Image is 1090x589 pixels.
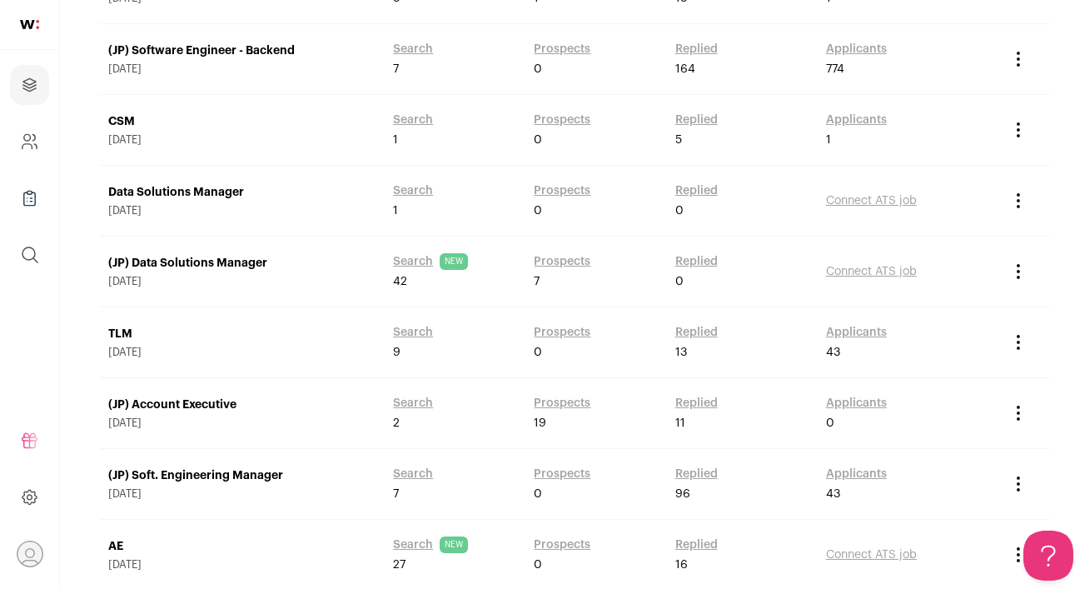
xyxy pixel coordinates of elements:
button: Project Actions [1008,403,1028,423]
img: wellfound-shorthand-0d5821cbd27db2630d0214b213865d53afaa358527fdda9d0ea32b1df1b89c2c.svg [20,20,39,29]
a: Search [393,395,433,412]
span: 16 [675,557,688,573]
a: Applicants [826,324,887,341]
a: Data Solutions Manager [108,184,376,201]
a: Prospects [535,395,591,412]
a: Applicants [826,395,887,412]
a: AE [108,538,376,555]
span: [DATE] [108,487,376,501]
span: 0 [826,415,834,432]
a: Prospects [535,41,591,57]
a: Search [393,537,433,553]
a: Replied [675,253,718,270]
button: Project Actions [1008,120,1028,140]
span: 164 [675,61,695,77]
a: Replied [675,324,718,341]
span: [DATE] [108,62,376,76]
a: Prospects [535,537,591,553]
span: 2 [393,415,400,432]
span: 0 [535,132,543,148]
a: Applicants [826,466,887,482]
a: Search [393,41,433,57]
span: 1 [393,202,398,219]
a: Projects [10,65,49,105]
a: Replied [675,537,718,553]
span: 0 [675,202,684,219]
a: (JP) Soft. Engineering Manager [108,467,376,484]
a: Company and ATS Settings [10,122,49,162]
a: CSM [108,113,376,130]
span: NEW [440,537,468,553]
a: Applicants [826,112,887,128]
a: Replied [675,112,718,128]
span: 13 [675,344,687,361]
span: 43 [826,344,840,361]
span: 27 [393,557,406,573]
a: Replied [675,466,718,482]
button: Project Actions [1008,49,1028,69]
a: Prospects [535,253,591,270]
a: Prospects [535,182,591,199]
iframe: Help Scout Beacon - Open [1023,531,1073,581]
span: 0 [535,61,543,77]
span: 19 [535,415,547,432]
a: (JP) Account Executive [108,397,376,413]
span: [DATE] [108,133,376,147]
a: Replied [675,182,718,199]
a: Company Lists [10,178,49,218]
span: 1 [826,132,831,148]
span: 0 [535,344,543,361]
span: 7 [393,61,399,77]
button: Open dropdown [17,541,43,567]
span: 7 [535,273,540,290]
a: Prospects [535,112,591,128]
button: Project Actions [1008,191,1028,211]
a: Search [393,112,433,128]
span: 0 [535,202,543,219]
a: Prospects [535,324,591,341]
a: Replied [675,41,718,57]
span: 774 [826,61,844,77]
span: 0 [675,273,684,290]
button: Project Actions [1008,332,1028,352]
span: [DATE] [108,204,376,217]
span: 9 [393,344,401,361]
span: [DATE] [108,417,376,430]
a: Search [393,182,433,199]
a: (JP) Data Solutions Manager [108,255,376,272]
span: 0 [535,486,543,502]
a: Search [393,466,433,482]
a: Search [393,324,433,341]
span: 11 [675,415,685,432]
a: Replied [675,395,718,412]
button: Project Actions [1008,474,1028,494]
span: 43 [826,486,840,502]
button: Project Actions [1008,545,1028,565]
span: NEW [440,253,468,270]
span: 42 [393,273,407,290]
a: TLM [108,326,376,342]
span: 5 [675,132,682,148]
span: [DATE] [108,275,376,288]
a: Connect ATS job [826,549,917,561]
button: Project Actions [1008,262,1028,282]
a: Connect ATS job [826,195,917,207]
a: Connect ATS job [826,266,917,277]
a: Search [393,253,433,270]
span: [DATE] [108,558,376,572]
span: [DATE] [108,346,376,359]
span: 96 [675,486,690,502]
a: Prospects [535,466,591,482]
span: 1 [393,132,398,148]
span: 0 [535,557,543,573]
span: 7 [393,486,399,502]
a: (JP) Software Engineer - Backend [108,42,376,59]
a: Applicants [826,41,887,57]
